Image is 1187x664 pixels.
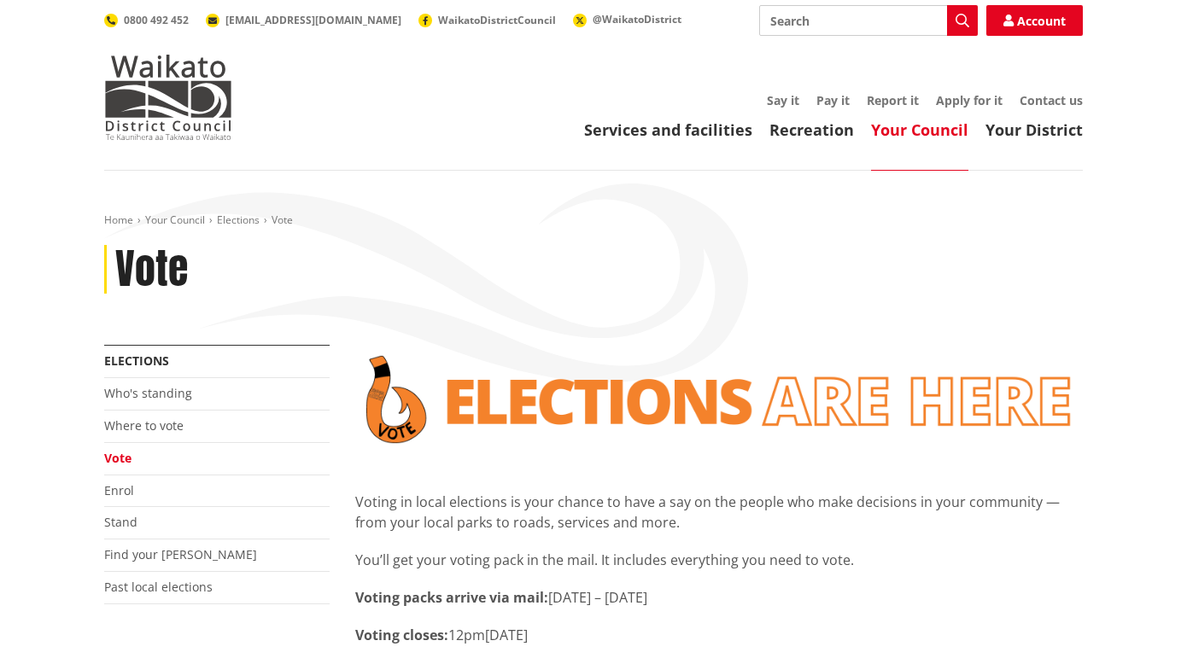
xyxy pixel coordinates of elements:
span: WaikatoDistrictCouncil [438,13,556,27]
a: Contact us [1020,92,1083,108]
span: @WaikatoDistrict [593,12,681,26]
span: [EMAIL_ADDRESS][DOMAIN_NAME] [225,13,401,27]
a: Pay it [816,92,850,108]
a: Vote [104,450,132,466]
a: Stand [104,514,137,530]
a: Elections [104,352,169,369]
input: Search input [759,5,978,36]
a: [EMAIL_ADDRESS][DOMAIN_NAME] [206,13,401,27]
a: Your Council [145,213,205,227]
span: 0800 492 452 [124,13,189,27]
a: Elections [217,213,260,227]
a: @WaikatoDistrict [573,12,681,26]
strong: Voting closes: [355,626,448,644]
a: 0800 492 452 [104,13,189,27]
a: Where to vote [104,417,184,434]
span: Vote [272,213,293,227]
span: 12pm[DATE] [448,626,528,644]
a: Report it [867,92,919,108]
strong: Voting packs arrive via mail: [355,588,548,607]
a: Your District [985,119,1083,140]
p: You’ll get your voting pack in the mail. It includes everything you need to vote. [355,550,1083,570]
p: [DATE] – [DATE] [355,587,1083,608]
a: Apply for it [936,92,1003,108]
a: Find your [PERSON_NAME] [104,546,257,562]
a: Who's standing [104,385,192,401]
a: Past local elections [104,579,213,595]
a: Recreation [769,119,854,140]
p: Voting in local elections is your chance to have a say on the people who make decisions in your c... [355,492,1083,533]
h1: Vote [115,245,188,294]
a: Say it [767,92,799,108]
a: Enrol [104,482,134,498]
a: WaikatoDistrictCouncil [418,13,556,27]
a: Services and facilities [584,119,752,140]
img: Vote banner transparent [355,345,1083,454]
nav: breadcrumb [104,213,1083,228]
a: Your Council [871,119,968,140]
a: Home [104,213,133,227]
img: Waikato District Council - Te Kaunihera aa Takiwaa o Waikato [104,55,232,140]
a: Account [986,5,1083,36]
